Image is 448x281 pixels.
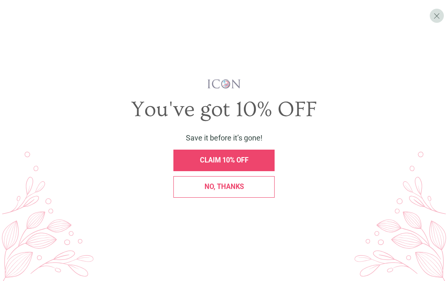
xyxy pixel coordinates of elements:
span: Save it before it’s gone! [186,133,263,142]
span: No, thanks [205,183,244,191]
span: X [433,11,440,21]
img: iconwallstickersl_1754656298800.png [207,79,242,89]
span: CLAIM 10% OFF [200,156,248,164]
span: You've got 10% OFF [131,97,317,122]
